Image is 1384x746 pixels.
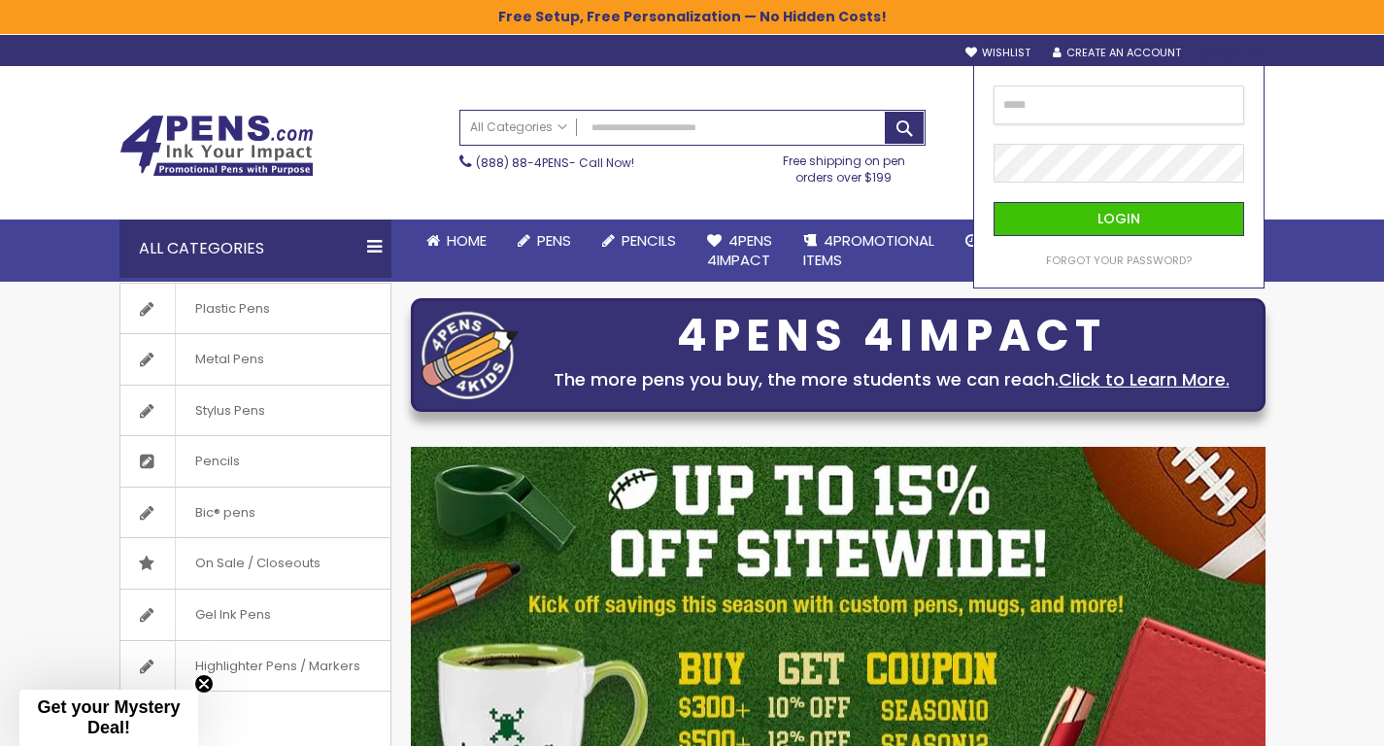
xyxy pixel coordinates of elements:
span: Stylus Pens [175,386,285,436]
span: Forgot Your Password? [1046,253,1192,268]
span: - Call Now! [476,154,634,171]
span: Plastic Pens [175,284,289,334]
span: Login [1097,209,1140,228]
span: Pencils [175,436,259,487]
span: 4PROMOTIONAL ITEMS [803,230,934,270]
a: Create an Account [1053,46,1181,60]
span: Home [447,230,487,251]
a: Wishlist [965,46,1030,60]
a: On Sale / Closeouts [120,538,390,589]
span: Gel Ink Pens [175,590,290,640]
a: Bic® pens [120,488,390,538]
a: Gel Ink Pens [120,590,390,640]
div: Sign In [1200,47,1265,61]
a: Rush [950,220,1037,262]
a: Stylus Pens [120,386,390,436]
a: All Categories [460,111,577,143]
a: Click to Learn More. [1059,367,1230,391]
a: Pens [502,220,587,262]
span: Get your Mystery Deal! [37,697,180,737]
a: Highlighter Pens / Markers [120,641,390,692]
a: (888) 88-4PENS [476,154,569,171]
button: Close teaser [194,674,214,694]
a: Home [411,220,502,262]
img: four_pen_logo.png [422,311,519,399]
button: Login [994,202,1244,236]
a: 4PROMOTIONALITEMS [788,220,950,283]
a: Plastic Pens [120,284,390,334]
span: Pens [537,230,571,251]
div: Get your Mystery Deal!Close teaser [19,690,198,746]
div: The more pens you buy, the more students we can reach. [528,366,1255,393]
a: Forgot Your Password? [1046,254,1192,268]
span: Highlighter Pens / Markers [175,641,380,692]
a: 4Pens4impact [692,220,788,283]
div: All Categories [119,220,391,278]
div: Free shipping on pen orders over $199 [762,146,926,185]
span: Bic® pens [175,488,275,538]
img: 4Pens Custom Pens and Promotional Products [119,115,314,177]
span: On Sale / Closeouts [175,538,340,589]
a: Pencils [120,436,390,487]
a: Metal Pens [120,334,390,385]
div: 4PENS 4IMPACT [528,316,1255,356]
span: Metal Pens [175,334,284,385]
a: Pencils [587,220,692,262]
span: All Categories [470,119,567,135]
span: 4Pens 4impact [707,230,772,270]
span: Pencils [622,230,676,251]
